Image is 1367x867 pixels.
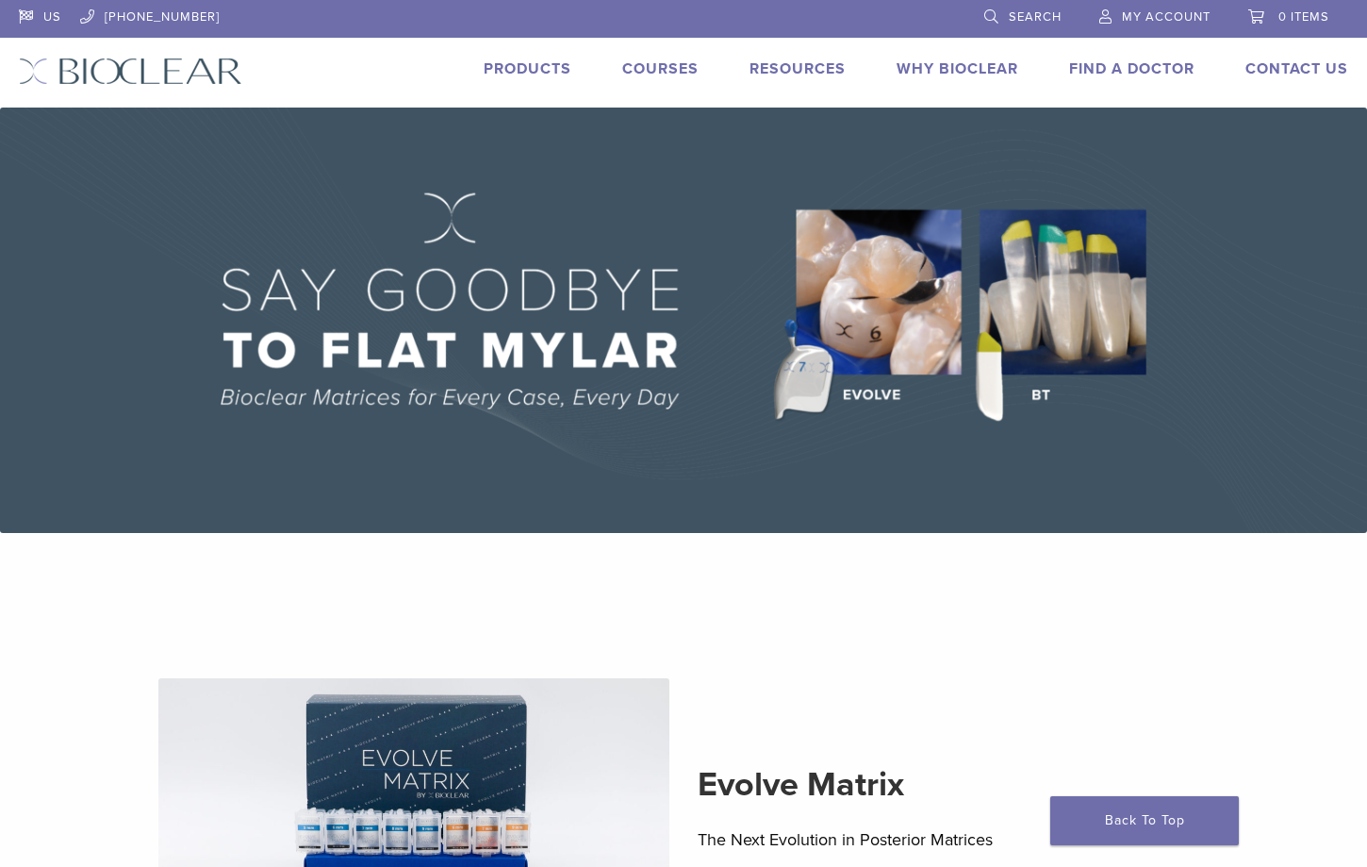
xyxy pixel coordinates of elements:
[484,59,571,78] a: Products
[1122,9,1211,25] span: My Account
[749,59,846,78] a: Resources
[698,762,1210,808] h2: Evolve Matrix
[897,59,1018,78] a: Why Bioclear
[1050,796,1239,845] a: Back To Top
[1245,59,1348,78] a: Contact Us
[1278,9,1329,25] span: 0 items
[698,825,1210,854] p: The Next Evolution in Posterior Matrices
[1009,9,1062,25] span: Search
[19,58,242,85] img: Bioclear
[622,59,699,78] a: Courses
[1069,59,1194,78] a: Find A Doctor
